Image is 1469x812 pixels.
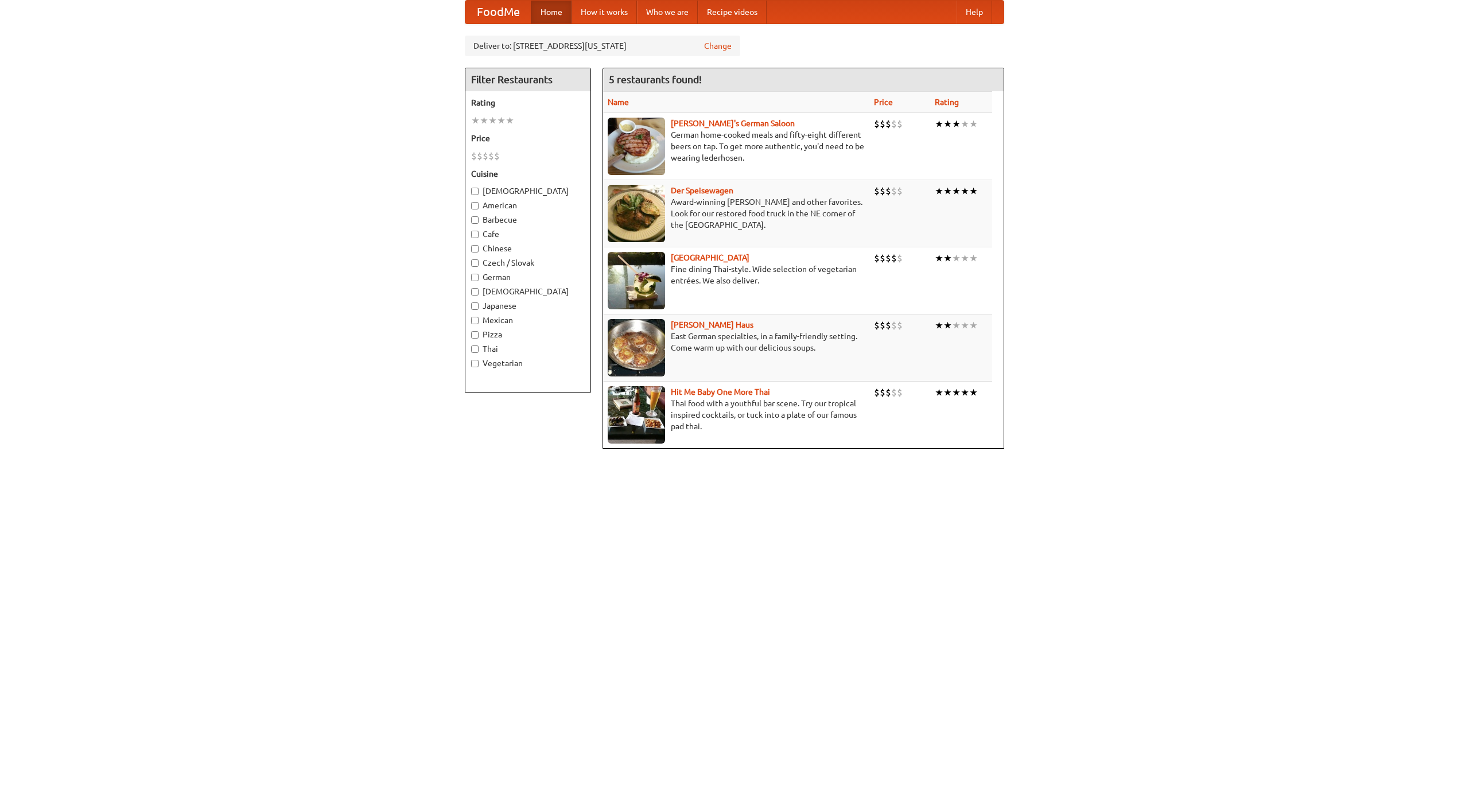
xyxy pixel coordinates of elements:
li: ★ [497,114,506,127]
h5: Cuisine [471,168,585,180]
label: German [471,271,585,283]
li: $ [891,386,897,399]
li: $ [880,118,885,130]
a: [GEOGRAPHIC_DATA] [671,253,749,262]
li: $ [891,319,897,332]
li: ★ [952,118,961,130]
input: German [471,274,479,281]
li: ★ [943,185,952,197]
label: Japanese [471,300,585,312]
li: $ [880,319,885,332]
li: $ [885,118,891,130]
li: $ [897,386,903,399]
li: $ [897,185,903,197]
li: ★ [969,386,978,399]
a: How it works [572,1,637,24]
li: ★ [943,252,952,265]
a: FoodMe [465,1,531,24]
li: ★ [506,114,514,127]
input: Pizza [471,331,479,339]
a: Help [957,1,992,24]
a: Hit Me Baby One More Thai [671,387,770,397]
a: Rating [935,98,959,107]
li: $ [874,386,880,399]
li: $ [477,150,483,162]
li: $ [874,185,880,197]
li: $ [488,150,494,162]
input: Vegetarian [471,360,479,367]
label: American [471,200,585,211]
div: Deliver to: [STREET_ADDRESS][US_STATE] [465,36,740,56]
p: East German specialties, in a family-friendly setting. Come warm up with our delicious soups. [608,331,865,353]
li: $ [891,185,897,197]
li: ★ [935,386,943,399]
li: ★ [471,114,480,127]
li: ★ [935,252,943,265]
li: $ [880,185,885,197]
a: Name [608,98,629,107]
label: Chinese [471,243,585,254]
img: kohlhaus.jpg [608,319,665,376]
li: $ [874,118,880,130]
h4: Filter Restaurants [465,68,590,91]
img: esthers.jpg [608,118,665,175]
a: Recipe videos [698,1,767,24]
li: $ [891,252,897,265]
li: $ [897,118,903,130]
a: Der Speisewagen [671,186,733,195]
input: Barbecue [471,216,479,224]
li: $ [897,319,903,332]
li: $ [897,252,903,265]
h5: Rating [471,97,585,108]
input: [DEMOGRAPHIC_DATA] [471,288,479,296]
label: [DEMOGRAPHIC_DATA] [471,185,585,197]
li: ★ [480,114,488,127]
a: Home [531,1,572,24]
label: Pizza [471,329,585,340]
li: ★ [935,319,943,332]
li: $ [494,150,500,162]
li: ★ [961,252,969,265]
a: [PERSON_NAME]'s German Saloon [671,119,795,128]
li: ★ [952,386,961,399]
li: $ [874,252,880,265]
input: Chinese [471,245,479,252]
a: Who we are [637,1,698,24]
img: babythai.jpg [608,386,665,444]
img: speisewagen.jpg [608,185,665,242]
label: [DEMOGRAPHIC_DATA] [471,286,585,297]
li: $ [874,319,880,332]
li: ★ [961,319,969,332]
label: Czech / Slovak [471,257,585,269]
li: $ [471,150,477,162]
input: [DEMOGRAPHIC_DATA] [471,188,479,195]
li: $ [885,185,891,197]
li: ★ [952,185,961,197]
li: ★ [969,252,978,265]
input: Thai [471,345,479,353]
p: German home-cooked meals and fifty-eight different beers on tap. To get more authentic, you'd nee... [608,129,865,164]
li: ★ [961,185,969,197]
li: $ [483,150,488,162]
li: ★ [952,319,961,332]
label: Barbecue [471,214,585,226]
a: Change [704,40,732,52]
p: Thai food with a youthful bar scene. Try our tropical inspired cocktails, or tuck into a plate of... [608,398,865,432]
li: ★ [943,319,952,332]
li: ★ [935,185,943,197]
li: $ [891,118,897,130]
li: ★ [961,386,969,399]
label: Cafe [471,228,585,240]
input: Czech / Slovak [471,259,479,267]
li: $ [885,319,891,332]
li: $ [880,386,885,399]
p: Award-winning [PERSON_NAME] and other favorites. Look for our restored food truck in the NE corne... [608,196,865,231]
li: $ [880,252,885,265]
b: [PERSON_NAME] Haus [671,320,753,329]
a: Price [874,98,893,107]
li: ★ [969,185,978,197]
h5: Price [471,133,585,144]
